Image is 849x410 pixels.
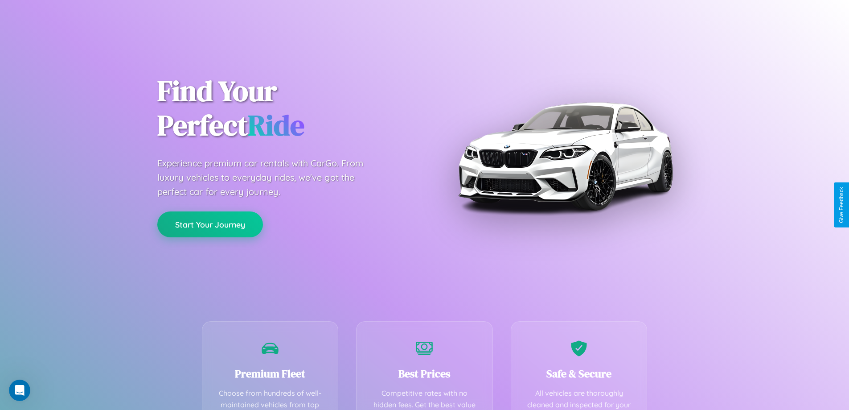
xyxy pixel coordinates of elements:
span: Ride [248,106,304,145]
button: Start Your Journey [157,211,263,237]
h3: Safe & Secure [525,366,634,381]
h3: Best Prices [370,366,479,381]
div: Give Feedback [838,187,845,223]
p: Experience premium car rentals with CarGo. From luxury vehicles to everyday rides, we've got the ... [157,156,380,199]
iframe: Intercom live chat [9,380,30,401]
h3: Premium Fleet [216,366,325,381]
img: Premium BMW car rental vehicle [454,45,677,268]
h1: Find Your Perfect [157,74,411,143]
